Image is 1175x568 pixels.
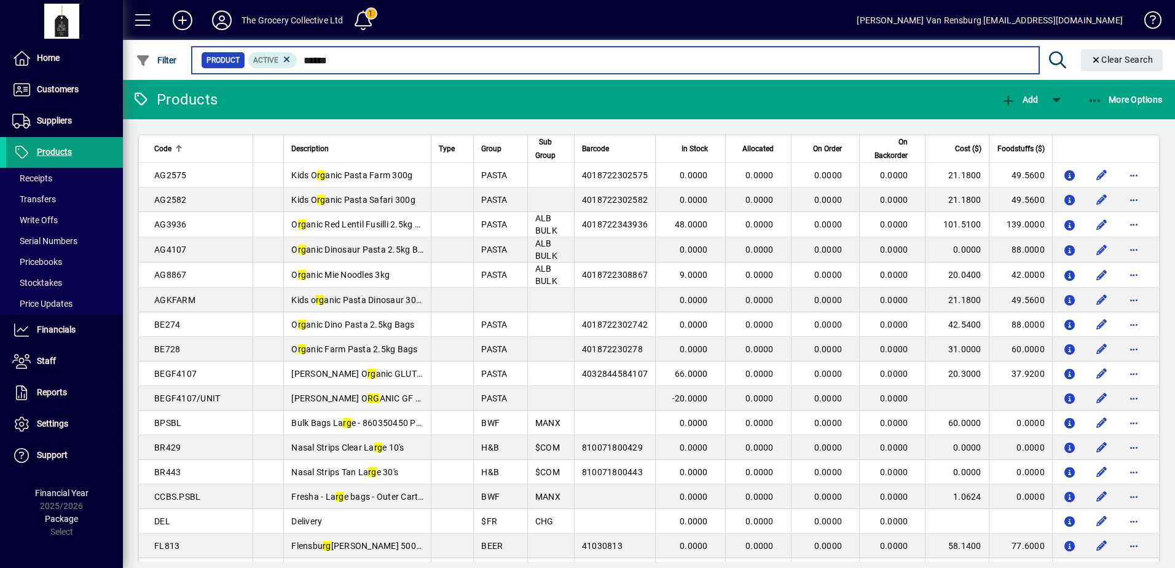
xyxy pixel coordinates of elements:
span: 0.0000 [814,541,843,551]
button: Edit [1092,438,1112,457]
span: Nasal Strips Tan La e 30's [291,467,398,477]
span: H&B [481,443,499,452]
button: More options [1124,462,1144,482]
em: rg [336,492,344,502]
td: 0.0000 [989,435,1052,460]
span: 0.0000 [880,195,908,205]
em: rg [298,320,307,329]
td: 20.0400 [925,262,988,288]
button: Edit [1092,190,1112,210]
span: 4018722302575 [582,170,648,180]
span: PASTA [481,369,507,379]
span: Write Offs [12,215,58,225]
span: PASTA [481,219,507,229]
button: More options [1124,339,1144,359]
span: Type [439,142,455,156]
span: Financials [37,325,76,334]
em: rg [368,467,377,477]
span: Kids O anic Pasta Farm 300g [291,170,412,180]
em: rg [317,170,326,180]
span: Pricebooks [12,257,62,267]
span: Product [206,54,240,66]
button: More options [1124,315,1144,334]
span: BE728 [154,344,180,354]
span: 0.0000 [745,467,774,477]
span: Active [253,56,278,65]
button: Add [163,9,202,31]
button: More options [1124,413,1144,433]
span: 0.0000 [880,393,908,403]
a: Write Offs [6,210,123,231]
button: More options [1124,190,1144,210]
em: rg [298,219,307,229]
a: Support [6,440,123,471]
button: More options [1124,511,1144,531]
span: Flensbu [PERSON_NAME] 500ml Bottle [291,541,451,551]
td: 21.1800 [925,187,988,212]
span: 0.0000 [880,369,908,379]
span: BEER [481,541,503,551]
span: BWF [481,418,500,428]
span: 0.0000 [814,270,843,280]
button: Edit [1092,265,1112,285]
span: 0.0000 [814,492,843,502]
button: More options [1124,487,1144,507]
span: 41030813 [582,541,623,551]
span: Price Updates [12,299,73,309]
em: rg [323,541,331,551]
mat-chip: Activation Status: Active [248,52,297,68]
div: The Grocery Collective Ltd [242,10,344,30]
span: 4032844584107 [582,369,648,379]
a: Knowledge Base [1135,2,1160,42]
span: PASTA [481,393,507,403]
span: Delivery [291,516,322,526]
span: Add [1001,95,1038,105]
button: Edit [1092,413,1112,433]
span: 0.0000 [880,245,908,254]
span: 0.0000 [814,219,843,229]
em: rg [367,369,376,379]
span: O anic Farm Pasta 2.5kg Bags [291,344,417,354]
span: 0.0000 [745,295,774,305]
div: Sub Group [535,135,567,162]
span: 810071800429 [582,443,643,452]
span: PASTA [481,344,507,354]
span: 0.0000 [745,516,774,526]
a: Stocktakes [6,272,123,293]
span: 4018722308867 [582,270,648,280]
a: Home [6,43,123,74]
button: Edit [1092,290,1112,310]
span: 0.0000 [880,516,908,526]
button: Edit [1092,339,1112,359]
div: Group [481,142,520,156]
button: More options [1124,240,1144,259]
span: FL813 [154,541,179,551]
button: Edit [1092,511,1112,531]
span: AG3936 [154,219,187,229]
span: ALB BULK [535,239,557,261]
button: Edit [1092,364,1112,384]
td: 49.5600 [989,163,1052,187]
em: rg [316,295,324,305]
a: Staff [6,346,123,377]
span: PASTA [481,320,507,329]
span: [PERSON_NAME] O ANIC GF DINO PASTA 250G [291,393,487,403]
span: 0.0000 [745,492,774,502]
span: Clear Search [1091,55,1153,65]
em: rg [374,443,383,452]
span: Financial Year [35,488,88,498]
div: On Order [799,142,853,156]
td: 139.0000 [989,212,1052,237]
span: 4018722302742 [582,320,648,329]
span: ALB BULK [535,264,557,286]
span: AGKFARM [154,295,195,305]
span: Support [37,450,68,460]
span: [PERSON_NAME] O anic GLUTEN FREE Dino Pasta 250g [291,369,518,379]
span: 0.0000 [814,245,843,254]
span: 0.0000 [880,295,908,305]
span: 0.0000 [745,443,774,452]
span: Suppliers [37,116,72,125]
span: Foodstuffs ($) [997,142,1045,156]
span: O anic Mie Noodles 3kg [291,270,390,280]
span: 0.0000 [814,295,843,305]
